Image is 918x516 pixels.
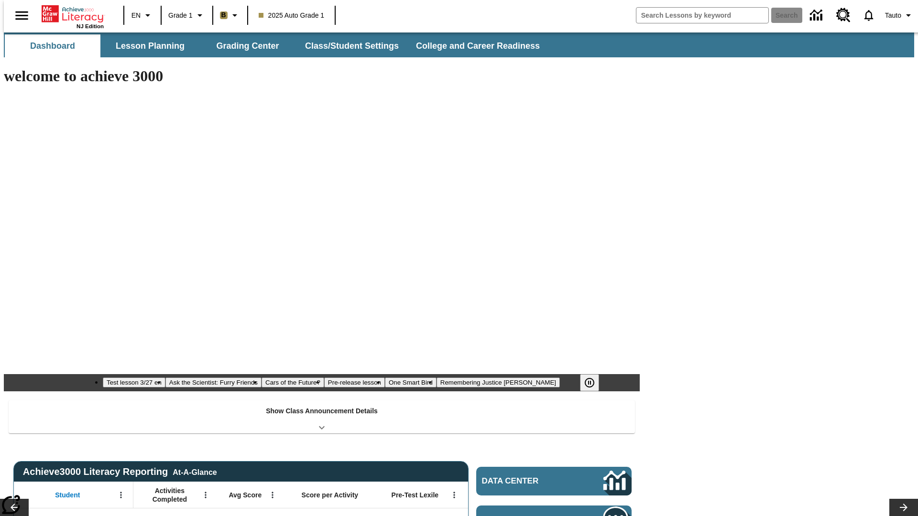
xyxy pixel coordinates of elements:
[168,11,193,21] span: Grade 1
[4,34,548,57] div: SubNavbar
[804,2,831,29] a: Data Center
[881,7,918,24] button: Profile/Settings
[216,7,244,24] button: Boost Class color is light brown. Change class color
[636,8,768,23] input: search field
[476,467,632,495] a: Data Center
[408,34,547,57] button: College and Career Readiness
[131,11,141,21] span: EN
[324,377,385,387] button: Slide 4 Pre-release lesson
[8,1,36,30] button: Open side menu
[266,406,378,416] p: Show Class Announcement Details
[114,488,128,502] button: Open Menu
[889,499,918,516] button: Lesson carousel, Next
[262,377,324,387] button: Slide 3 Cars of the Future?
[55,491,80,499] span: Student
[385,377,437,387] button: Slide 5 One Smart Bird
[42,3,104,29] div: Home
[580,374,609,391] div: Pause
[297,34,406,57] button: Class/Student Settings
[265,488,280,502] button: Open Menu
[23,466,217,477] span: Achieve3000 Literacy Reporting
[5,34,100,57] button: Dashboard
[229,491,262,499] span: Avg Score
[138,486,201,504] span: Activities Completed
[200,34,295,57] button: Grading Center
[580,374,599,391] button: Pause
[831,2,856,28] a: Resource Center, Will open in new tab
[42,4,104,23] a: Home
[392,491,439,499] span: Pre-Test Lexile
[127,7,158,24] button: Language: EN, Select a language
[9,400,635,433] div: Show Class Announcement Details
[885,11,901,21] span: Tauto
[173,466,217,477] div: At-A-Glance
[4,32,914,57] div: SubNavbar
[165,377,262,387] button: Slide 2 Ask the Scientist: Furry Friends
[102,34,198,57] button: Lesson Planning
[447,488,461,502] button: Open Menu
[103,377,165,387] button: Slide 1 Test lesson 3/27 en
[437,377,560,387] button: Slide 6 Remembering Justice O'Connor
[302,491,359,499] span: Score per Activity
[4,67,640,85] h1: welcome to achieve 3000
[164,7,209,24] button: Grade: Grade 1, Select a grade
[221,9,226,21] span: B
[482,476,571,486] span: Data Center
[76,23,104,29] span: NJ Edition
[198,488,213,502] button: Open Menu
[259,11,325,21] span: 2025 Auto Grade 1
[856,3,881,28] a: Notifications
